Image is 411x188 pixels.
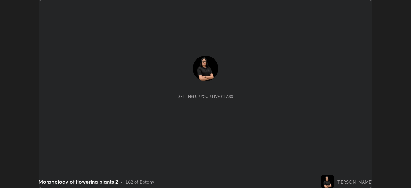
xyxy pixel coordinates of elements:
div: [PERSON_NAME] [337,178,372,185]
div: Setting up your live class [178,94,233,99]
div: • [121,178,123,185]
img: 2bae6509bf0947e3a873d2d6ab89f9eb.jpg [321,175,334,188]
div: L62 of Botany [126,178,154,185]
div: Morphology of flowering plants 2 [39,178,118,185]
img: 2bae6509bf0947e3a873d2d6ab89f9eb.jpg [193,56,218,81]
